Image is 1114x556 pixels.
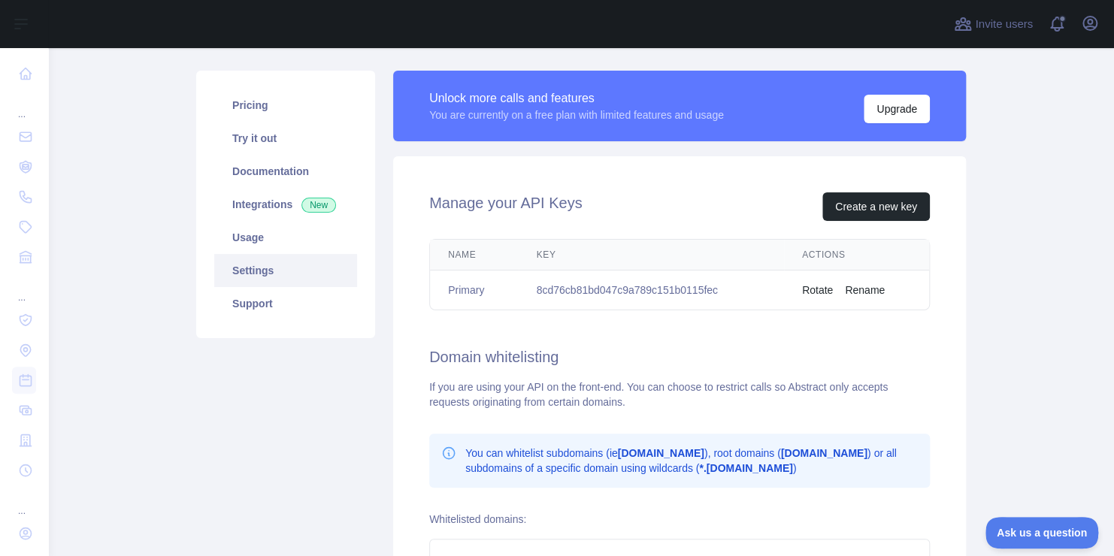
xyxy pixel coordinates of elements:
[784,240,929,270] th: Actions
[429,379,930,409] div: If you are using your API on the front-end. You can choose to restrict calls so Abstract only acc...
[214,89,357,122] a: Pricing
[214,287,357,320] a: Support
[985,517,1099,548] iframe: Toggle Customer Support
[214,188,357,221] a: Integrations New
[214,254,357,287] a: Settings
[429,513,526,525] label: Whitelisted domains:
[802,283,833,298] button: Rotate
[214,221,357,254] a: Usage
[465,446,918,476] p: You can whitelist subdomains (ie ), root domains ( ) or all subdomains of a specific domain using...
[12,90,36,120] div: ...
[430,270,519,310] td: Primary
[822,192,930,221] button: Create a new key
[519,240,784,270] th: Key
[430,240,519,270] th: Name
[951,12,1036,36] button: Invite users
[429,89,724,107] div: Unlock more calls and features
[214,122,357,155] a: Try it out
[12,273,36,304] div: ...
[975,16,1033,33] span: Invite users
[429,192,582,221] h2: Manage your API Keys
[618,447,704,459] b: [DOMAIN_NAME]
[519,270,784,310] td: 8cd76cb81bd047c9a789c151b0115fec
[781,447,867,459] b: [DOMAIN_NAME]
[214,155,357,188] a: Documentation
[301,198,336,213] span: New
[845,283,885,298] button: Rename
[864,95,930,123] button: Upgrade
[12,487,36,517] div: ...
[429,346,930,367] h2: Domain whitelisting
[699,462,792,474] b: *.[DOMAIN_NAME]
[429,107,724,122] div: You are currently on a free plan with limited features and usage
